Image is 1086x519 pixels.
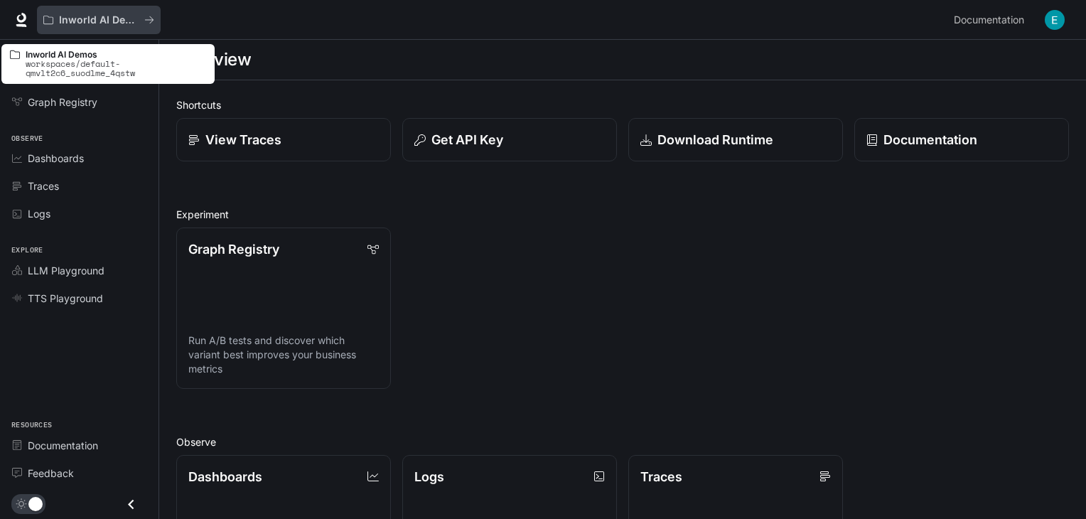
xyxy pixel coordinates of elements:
[37,6,161,34] button: All workspaces
[188,240,279,259] p: Graph Registry
[115,490,147,519] button: Close drawer
[6,258,153,283] a: LLM Playground
[28,151,84,166] span: Dashboards
[431,130,503,149] p: Get API Key
[948,6,1035,34] a: Documentation
[402,118,617,161] button: Get API Key
[26,59,206,77] p: workspaces/default-qmvlt2c6_suodlme_4qstw
[26,50,206,59] p: Inworld AI Demos
[6,286,153,311] a: TTS Playground
[6,461,153,486] a: Feedback
[28,206,50,221] span: Logs
[188,467,262,486] p: Dashboards
[176,434,1069,449] h2: Observe
[176,97,1069,112] h2: Shortcuts
[628,118,843,161] a: Download Runtime
[28,95,97,109] span: Graph Registry
[176,207,1069,222] h2: Experiment
[6,201,153,226] a: Logs
[28,263,104,278] span: LLM Playground
[6,90,153,114] a: Graph Registry
[188,333,379,376] p: Run A/B tests and discover which variant best improves your business metrics
[28,178,59,193] span: Traces
[640,467,682,486] p: Traces
[59,14,139,26] p: Inworld AI Demos
[176,228,391,389] a: Graph RegistryRun A/B tests and discover which variant best improves your business metrics
[6,146,153,171] a: Dashboards
[1045,10,1065,30] img: User avatar
[28,496,43,511] span: Dark mode toggle
[176,118,391,161] a: View Traces
[6,173,153,198] a: Traces
[954,11,1024,29] span: Documentation
[1041,6,1069,34] button: User avatar
[854,118,1069,161] a: Documentation
[205,130,281,149] p: View Traces
[28,438,98,453] span: Documentation
[28,291,103,306] span: TTS Playground
[414,467,444,486] p: Logs
[657,130,773,149] p: Download Runtime
[28,466,74,481] span: Feedback
[883,130,977,149] p: Documentation
[6,433,153,458] a: Documentation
